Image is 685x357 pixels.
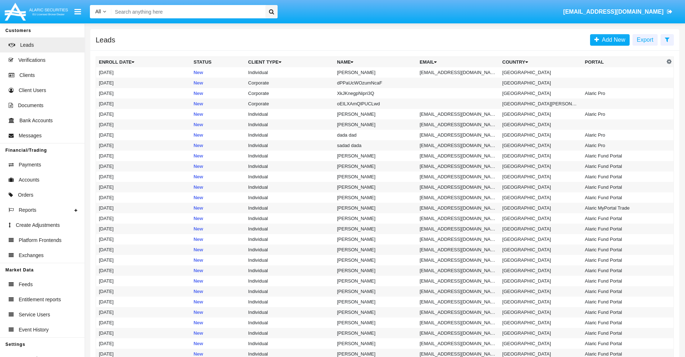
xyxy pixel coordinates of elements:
td: Individual [245,328,334,338]
td: [GEOGRAPHIC_DATA] [499,328,582,338]
a: [EMAIL_ADDRESS][DOMAIN_NAME] [560,2,676,22]
td: [DATE] [96,67,191,78]
td: New [191,307,245,317]
span: Feeds [19,281,33,288]
td: [DATE] [96,88,191,99]
span: Create Adjustments [16,221,60,229]
td: New [191,192,245,203]
th: Country [499,57,582,68]
td: [GEOGRAPHIC_DATA] [499,338,582,349]
td: Alaric Pro [582,140,665,151]
td: [GEOGRAPHIC_DATA] [499,161,582,171]
td: [PERSON_NAME] [334,224,417,234]
td: [GEOGRAPHIC_DATA] [499,265,582,276]
span: Export [637,37,653,43]
button: Export [633,34,658,46]
td: [GEOGRAPHIC_DATA] [499,88,582,99]
td: New [191,140,245,151]
span: Reports [19,206,36,214]
td: Alaric Fund Portal [582,213,665,224]
span: Leads [20,41,34,49]
td: New [191,234,245,244]
th: Client Type [245,57,334,68]
td: Alaric Fund Portal [582,192,665,203]
td: [PERSON_NAME] [334,297,417,307]
td: [PERSON_NAME] [334,244,417,255]
td: [DATE] [96,78,191,88]
td: Alaric Fund Portal [582,255,665,265]
td: oEILXAmQlPUCLwd [334,99,417,109]
th: Enroll Date [96,57,191,68]
td: Corporate [245,78,334,88]
span: Accounts [19,176,40,184]
td: Individual [245,203,334,213]
td: Individual [245,213,334,224]
td: Alaric Fund Portal [582,338,665,349]
td: [PERSON_NAME] [334,213,417,224]
td: Alaric Fund Portal [582,234,665,244]
span: Orders [18,191,33,199]
span: Documents [18,102,44,109]
td: [DATE] [96,244,191,255]
td: [DATE] [96,317,191,328]
td: Individual [245,286,334,297]
td: [EMAIL_ADDRESS][DOMAIN_NAME] [417,130,499,140]
td: [GEOGRAPHIC_DATA][PERSON_NAME] [499,99,582,109]
td: Alaric Pro [582,130,665,140]
th: Email [417,57,499,68]
span: Event History [19,326,49,334]
td: New [191,151,245,161]
td: [EMAIL_ADDRESS][DOMAIN_NAME] [417,213,499,224]
td: [DATE] [96,99,191,109]
td: Individual [245,140,334,151]
td: New [191,297,245,307]
span: Entitlement reports [19,296,61,303]
td: [DATE] [96,297,191,307]
td: Alaric Fund Portal [582,307,665,317]
td: [GEOGRAPHIC_DATA] [499,182,582,192]
span: Add New [599,37,625,43]
td: Alaric Fund Portal [582,151,665,161]
td: [PERSON_NAME] [334,192,417,203]
td: New [191,203,245,213]
td: [PERSON_NAME] [334,265,417,276]
td: [EMAIL_ADDRESS][DOMAIN_NAME] [417,203,499,213]
td: Alaric Fund Portal [582,286,665,297]
td: [GEOGRAPHIC_DATA] [499,203,582,213]
td: Corporate [245,88,334,99]
td: [DATE] [96,286,191,297]
span: [EMAIL_ADDRESS][DOMAIN_NAME] [563,9,663,15]
td: [EMAIL_ADDRESS][DOMAIN_NAME] [417,255,499,265]
td: [EMAIL_ADDRESS][DOMAIN_NAME] [417,119,499,130]
td: [PERSON_NAME] [334,119,417,130]
td: [PERSON_NAME] [334,171,417,182]
td: dPPaUcWOzumNcaF [334,78,417,88]
td: Alaric Pro [582,109,665,119]
td: Alaric Fund Portal [582,265,665,276]
td: [PERSON_NAME] [334,328,417,338]
span: Payments [19,161,41,169]
td: [GEOGRAPHIC_DATA] [499,119,582,130]
td: New [191,224,245,234]
td: [PERSON_NAME] [334,234,417,244]
td: [EMAIL_ADDRESS][DOMAIN_NAME] [417,109,499,119]
span: All [95,9,101,14]
td: [EMAIL_ADDRESS][DOMAIN_NAME] [417,338,499,349]
td: Alaric Fund Portal [582,182,665,192]
td: New [191,265,245,276]
td: [DATE] [96,130,191,140]
td: New [191,109,245,119]
td: Individual [245,317,334,328]
img: Logo image [4,1,69,22]
td: [EMAIL_ADDRESS][DOMAIN_NAME] [417,286,499,297]
td: [GEOGRAPHIC_DATA] [499,140,582,151]
td: [PERSON_NAME] [334,286,417,297]
td: [DATE] [96,255,191,265]
td: Individual [245,119,334,130]
td: New [191,255,245,265]
td: [DATE] [96,213,191,224]
td: New [191,338,245,349]
h5: Leads [96,37,115,43]
td: [DATE] [96,140,191,151]
td: [DATE] [96,151,191,161]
